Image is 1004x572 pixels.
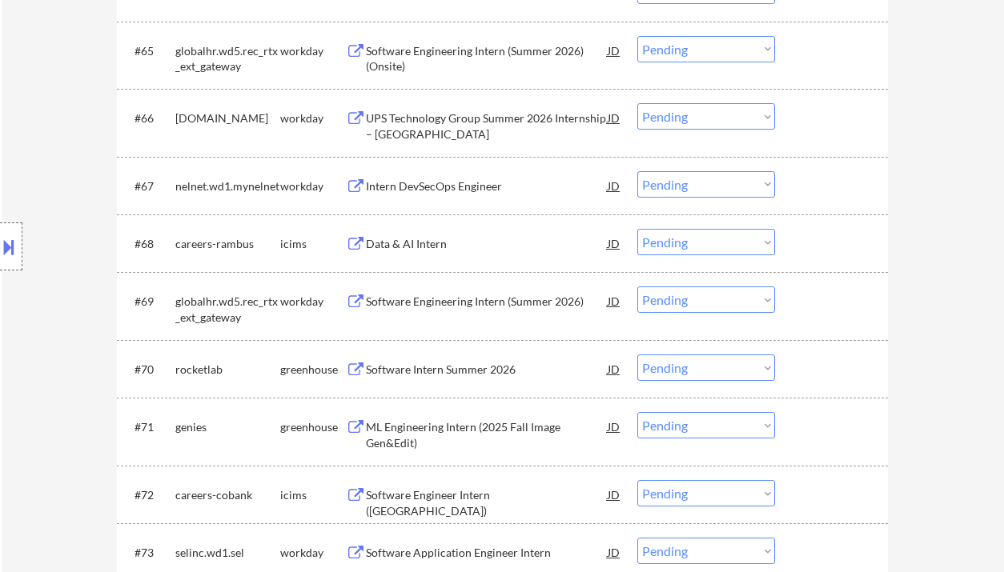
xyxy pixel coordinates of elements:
div: selinc.wd1.sel [175,545,280,561]
div: Software Engineering Intern (Summer 2026)(Onsite) [366,43,608,74]
div: icims [280,236,346,252]
div: #71 [135,419,163,435]
div: JD [606,229,622,258]
div: greenhouse [280,362,346,378]
div: workday [280,110,346,126]
div: JD [606,286,622,315]
div: JD [606,103,622,132]
div: Intern DevSecOps Engineer [366,178,608,194]
div: workday [280,294,346,310]
div: JD [606,354,622,383]
div: Software Intern Summer 2026 [366,362,608,378]
div: Software Engineer Intern ([GEOGRAPHIC_DATA]) [366,487,608,518]
div: #73 [135,545,163,561]
div: JD [606,480,622,509]
div: genies [175,419,280,435]
div: workday [280,178,346,194]
div: workday [280,43,346,59]
div: Software Application Engineer Intern [366,545,608,561]
div: JD [606,538,622,566]
div: Software Engineering Intern (Summer 2026) [366,294,608,310]
div: Data & AI Intern [366,236,608,252]
div: workday [280,545,346,561]
div: #65 [135,43,163,59]
div: #72 [135,487,163,503]
div: JD [606,36,622,65]
div: JD [606,412,622,441]
div: UPS Technology Group Summer 2026 Internship – [GEOGRAPHIC_DATA] [366,110,608,142]
div: JD [606,171,622,200]
div: icims [280,487,346,503]
div: ML Engineering Intern (2025 Fall Image Gen&Edit) [366,419,608,450]
div: greenhouse [280,419,346,435]
div: globalhr.wd5.rec_rtx_ext_gateway [175,43,280,74]
div: careers-cobank [175,487,280,503]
